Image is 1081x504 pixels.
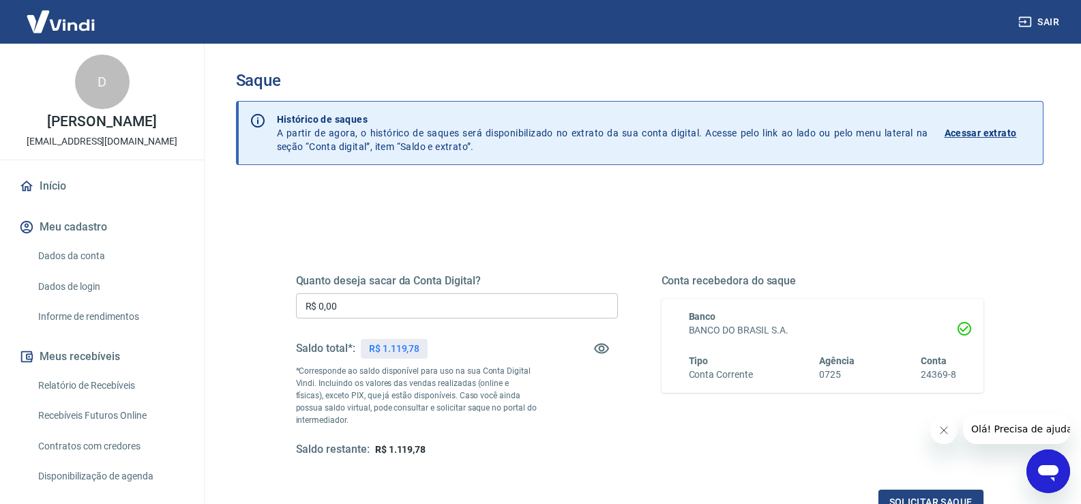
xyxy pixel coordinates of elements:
[921,368,956,382] h6: 24369-8
[296,443,370,457] h5: Saldo restante:
[277,113,928,153] p: A partir de agora, o histórico de saques será disponibilizado no extrato da sua conta digital. Ac...
[277,113,928,126] p: Histórico de saques
[27,134,177,149] p: [EMAIL_ADDRESS][DOMAIN_NAME]
[33,273,188,301] a: Dados de login
[369,342,419,356] p: R$ 1.119,78
[689,323,956,338] h6: BANCO DO BRASIL S.A.
[296,365,537,426] p: *Corresponde ao saldo disponível para uso na sua Conta Digital Vindi. Incluindo os valores das ve...
[33,462,188,490] a: Disponibilização de agenda
[689,355,709,366] span: Tipo
[296,342,355,355] h5: Saldo total*:
[8,10,115,20] span: Olá! Precisa de ajuda?
[930,417,958,444] iframe: Fechar mensagem
[296,274,618,288] h5: Quanto deseja sacar da Conta Digital?
[1026,449,1070,493] iframe: Botão para abrir a janela de mensagens
[33,432,188,460] a: Contratos com credores
[33,242,188,270] a: Dados da conta
[75,55,130,109] div: D
[689,311,716,322] span: Banco
[236,71,1043,90] h3: Saque
[662,274,983,288] h5: Conta recebedora do saque
[16,171,188,201] a: Início
[16,342,188,372] button: Meus recebíveis
[33,402,188,430] a: Recebíveis Futuros Online
[945,113,1032,153] a: Acessar extrato
[1016,10,1065,35] button: Sair
[33,303,188,331] a: Informe de rendimentos
[16,212,188,242] button: Meu cadastro
[921,355,947,366] span: Conta
[47,115,156,129] p: [PERSON_NAME]
[819,368,855,382] h6: 0725
[16,1,105,42] img: Vindi
[819,355,855,366] span: Agência
[945,126,1017,140] p: Acessar extrato
[33,372,188,400] a: Relatório de Recebíveis
[963,414,1070,444] iframe: Mensagem da empresa
[375,444,426,455] span: R$ 1.119,78
[689,368,753,382] h6: Conta Corrente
